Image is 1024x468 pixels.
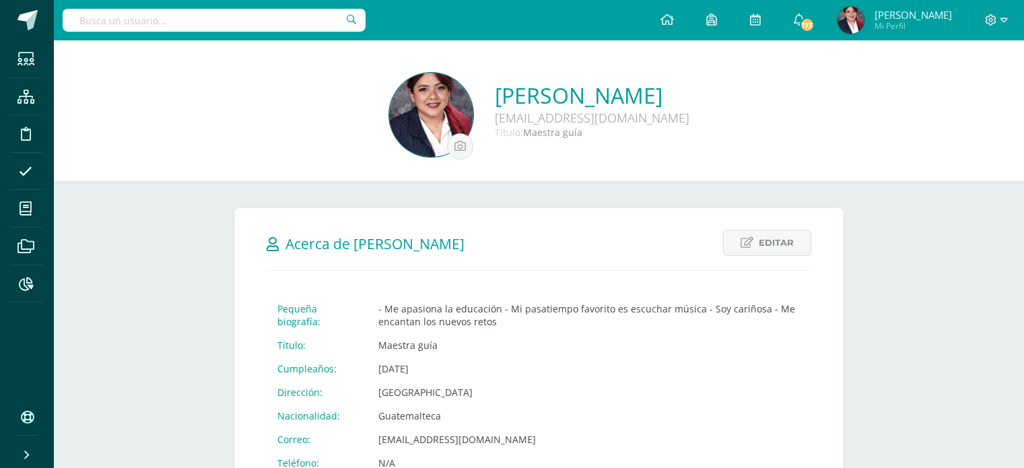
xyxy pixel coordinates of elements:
td: Correo: [267,428,368,451]
a: Editar [723,230,811,256]
input: Busca un usuario... [63,9,366,32]
td: [EMAIL_ADDRESS][DOMAIN_NAME] [368,428,811,451]
td: Título: [267,333,368,357]
img: 08d065233e31e6151936950ac7af7bc7.png [838,7,864,34]
td: Dirección: [267,380,368,404]
span: Editar [759,230,794,255]
span: Título: [495,126,523,139]
td: Guatemalteca [368,404,811,428]
td: - Me apasiona la educación - Mi pasatiempo favorito es escuchar música - Soy cariñosa - Me encant... [368,297,811,333]
td: Maestra guía [368,333,811,357]
div: [EMAIL_ADDRESS][DOMAIN_NAME] [495,110,689,126]
td: Nacionalidad: [267,404,368,428]
span: Acerca de [PERSON_NAME] [285,234,465,253]
img: 7f5b9fbdad3b1c94fecfbbda3f8c605e.png [389,73,473,157]
a: [PERSON_NAME] [495,81,689,110]
td: [DATE] [368,357,811,380]
span: Maestra guía [523,126,582,139]
span: 173 [799,18,814,32]
td: Cumpleaños: [267,357,368,380]
td: [GEOGRAPHIC_DATA] [368,380,811,404]
span: [PERSON_NAME] [875,8,952,22]
td: Pequeña biografía: [267,297,368,333]
span: Mi Perfil [875,20,952,32]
